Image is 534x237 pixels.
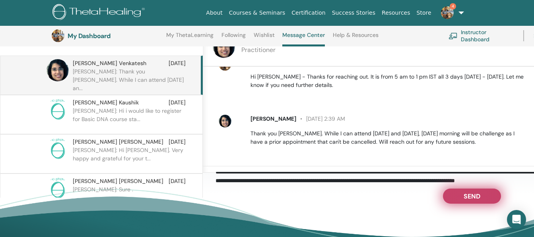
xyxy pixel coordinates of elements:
p: [PERSON_NAME]: Sure . [73,185,188,209]
div: Open Intercom Messenger [507,210,526,229]
span: Send [464,192,480,198]
a: Courses & Seminars [226,6,289,20]
a: Success Stories [329,6,379,20]
img: no-photo.png [47,138,69,160]
span: [DATE] [169,98,186,107]
img: default.jpg [47,59,69,81]
button: Send [443,189,501,204]
span: [PERSON_NAME] [250,115,296,122]
span: [DATE] [169,59,186,67]
a: Store [414,6,435,20]
h3: My Dashboard [68,32,147,40]
p: Hi [PERSON_NAME] - Thanks for reaching out. It is from 5 am to 1 pm IST all 3 days [DATE] - [DATE... [250,73,525,89]
img: default.jpg [441,6,454,19]
a: Wishlist [254,32,275,44]
p: [PERSON_NAME]: Hi [PERSON_NAME]. Very happy and grateful for your t... [73,146,188,170]
p: [PERSON_NAME]: Thank you [PERSON_NAME]. While I can attend [DATE] an... [73,67,188,91]
a: Message Center [282,32,325,46]
span: [DATE] 2:39 AM [296,115,345,122]
p: [PERSON_NAME]: Hi i would like to register for Basic DNA course sta... [73,107,188,131]
p: Thank you [PERSON_NAME]. While I can attend [DATE] and [DATE], [DATE] morning will be challenge a... [250,129,525,146]
img: default.jpg [219,115,231,127]
a: Resources [379,6,414,20]
a: About [203,6,225,20]
a: Certification [288,6,328,20]
a: My ThetaLearning [166,32,214,44]
img: chalkboard-teacher.svg [449,33,458,39]
a: Following [221,32,246,44]
img: default.jpg [213,36,235,58]
img: logo.png [52,4,148,22]
p: Practitioner [241,45,323,55]
img: default.jpg [52,29,64,42]
img: no-photo.png [47,177,69,199]
span: 4 [450,3,456,10]
img: no-photo.png [47,98,69,121]
span: [DATE] [169,138,186,146]
span: [PERSON_NAME] [PERSON_NAME] [73,177,163,185]
span: [DATE] [169,177,186,185]
span: [PERSON_NAME] [PERSON_NAME] [73,138,163,146]
span: [PERSON_NAME] Kaushik [73,98,139,107]
span: [PERSON_NAME] Venkatesh [73,59,146,67]
a: Help & Resources [333,32,379,44]
a: Instructor Dashboard [449,27,514,44]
